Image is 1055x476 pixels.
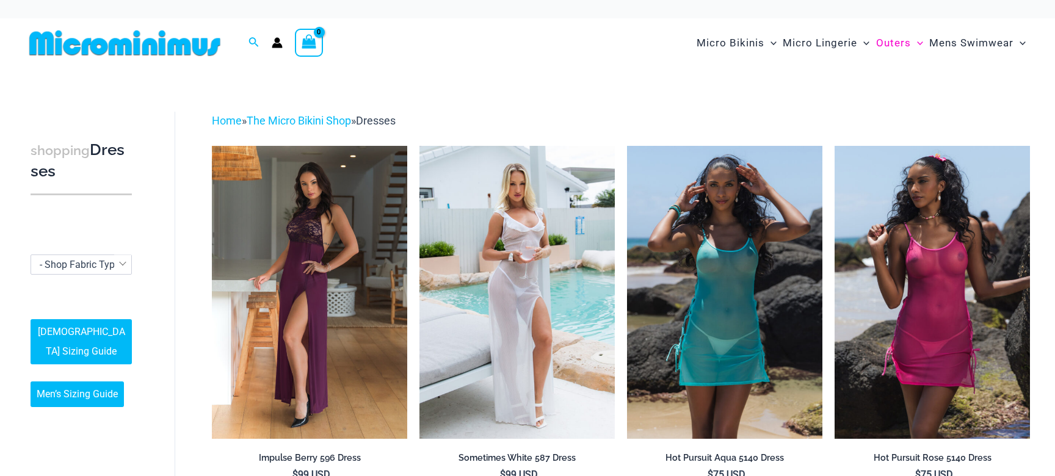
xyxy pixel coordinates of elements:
span: shopping [31,143,90,158]
h2: Hot Pursuit Aqua 5140 Dress [627,452,822,464]
img: Hot Pursuit Rose 5140 Dress 01 [835,146,1030,439]
span: - Shop Fabric Type [31,255,131,274]
a: Hot Pursuit Aqua 5140 Dress [627,452,822,468]
span: Micro Bikinis [697,27,764,59]
span: Dresses [356,114,396,127]
a: View Shopping Cart, empty [295,29,323,57]
a: Mens SwimwearMenu ToggleMenu Toggle [926,24,1029,62]
span: Mens Swimwear [929,27,1013,59]
a: OutersMenu ToggleMenu Toggle [873,24,926,62]
a: Micro BikinisMenu ToggleMenu Toggle [694,24,780,62]
span: Outers [876,27,911,59]
img: MM SHOP LOGO FLAT [24,29,225,57]
a: Sometimes White 587 Dress 08Sometimes White 587 Dress 09Sometimes White 587 Dress 09 [419,146,615,439]
a: Hot Pursuit Rose 5140 Dress 01Hot Pursuit Rose 5140 Dress 12Hot Pursuit Rose 5140 Dress 12 [835,146,1030,439]
span: Menu Toggle [764,27,777,59]
span: Menu Toggle [911,27,923,59]
a: The Micro Bikini Shop [247,114,351,127]
span: - Shop Fabric Type [40,259,120,270]
span: Micro Lingerie [783,27,857,59]
span: Menu Toggle [1013,27,1026,59]
img: Sometimes White 587 Dress 08 [419,146,615,439]
a: Impulse Berry 596 Dress 02Impulse Berry 596 Dress 03Impulse Berry 596 Dress 03 [212,146,407,439]
h3: Dresses [31,140,132,182]
nav: Site Navigation [692,23,1031,63]
a: Hot Pursuit Aqua 5140 Dress 01Hot Pursuit Aqua 5140 Dress 06Hot Pursuit Aqua 5140 Dress 06 [627,146,822,439]
a: Hot Pursuit Rose 5140 Dress [835,452,1030,468]
img: Hot Pursuit Aqua 5140 Dress 01 [627,146,822,439]
a: Micro LingerieMenu ToggleMenu Toggle [780,24,872,62]
a: Home [212,114,242,127]
a: [DEMOGRAPHIC_DATA] Sizing Guide [31,319,132,364]
a: Account icon link [272,37,283,48]
span: - Shop Fabric Type [31,254,132,275]
a: Men’s Sizing Guide [31,381,124,407]
span: » » [212,114,396,127]
h2: Sometimes White 587 Dress [419,452,615,464]
a: Search icon link [248,35,259,51]
h2: Impulse Berry 596 Dress [212,452,407,464]
h2: Hot Pursuit Rose 5140 Dress [835,452,1030,464]
a: Impulse Berry 596 Dress [212,452,407,468]
span: Menu Toggle [857,27,869,59]
img: Impulse Berry 596 Dress 02 [212,146,407,439]
a: Sometimes White 587 Dress [419,452,615,468]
